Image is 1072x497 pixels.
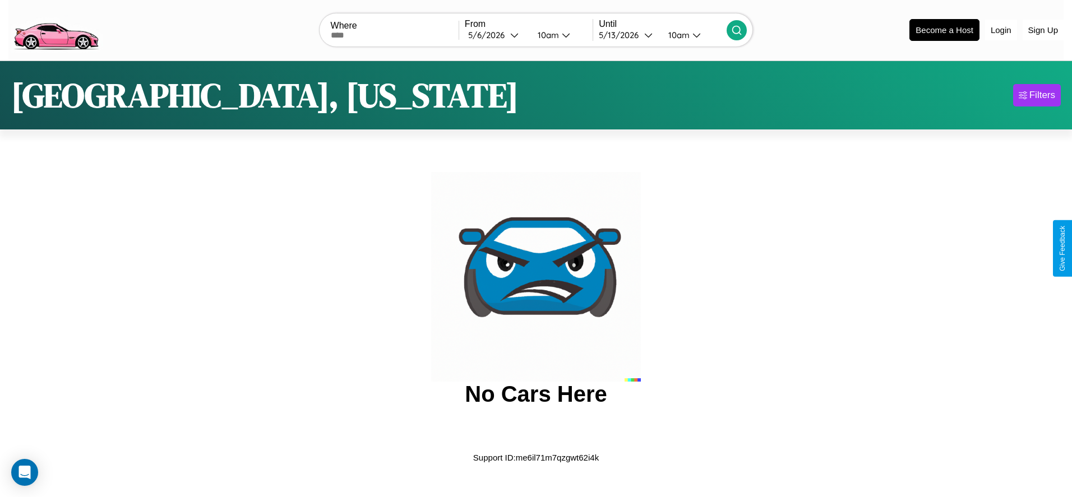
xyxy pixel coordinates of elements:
div: 5 / 6 / 2026 [468,30,510,40]
label: Where [331,21,459,31]
label: From [465,19,593,29]
button: Filters [1013,84,1061,106]
button: 5/6/2026 [465,29,529,41]
label: Until [599,19,727,29]
h1: [GEOGRAPHIC_DATA], [US_STATE] [11,72,519,118]
button: 10am [659,29,727,41]
p: Support ID: me6il71m7qzgwt62i4k [473,450,599,465]
button: 10am [529,29,593,41]
img: logo [8,6,103,53]
div: 10am [532,30,562,40]
div: 5 / 13 / 2026 [599,30,644,40]
div: 10am [663,30,692,40]
button: Become a Host [909,19,979,41]
div: Open Intercom Messenger [11,459,38,486]
button: Sign Up [1023,20,1064,40]
div: Filters [1029,90,1055,101]
img: car [431,172,641,382]
div: Give Feedback [1059,226,1066,271]
h2: No Cars Here [465,382,607,407]
button: Login [985,20,1017,40]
